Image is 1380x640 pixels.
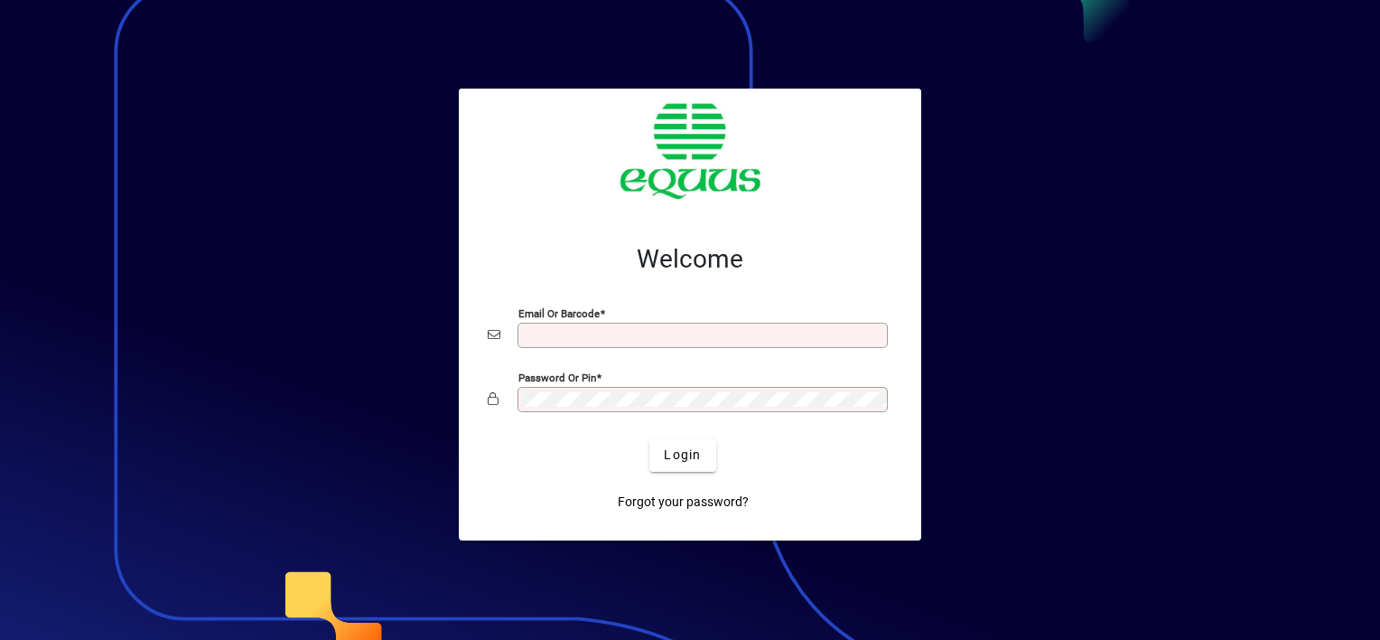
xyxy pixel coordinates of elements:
a: Forgot your password? [611,486,756,519]
span: Forgot your password? [618,493,749,512]
span: Login [664,446,701,465]
h2: Welcome [488,244,892,275]
button: Login [649,439,715,472]
mat-label: Email or Barcode [518,306,600,319]
mat-label: Password or Pin [518,371,596,383]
